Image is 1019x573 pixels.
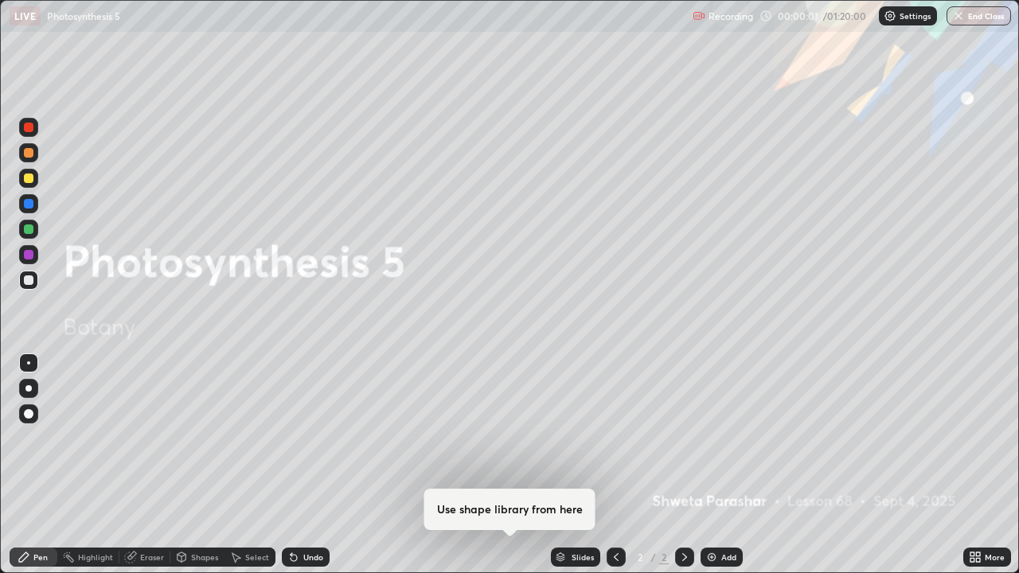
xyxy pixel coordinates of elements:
div: Select [245,553,269,561]
img: end-class-cross [952,10,965,22]
div: Add [721,553,736,561]
div: Eraser [140,553,164,561]
div: Shapes [191,553,218,561]
img: class-settings-icons [884,10,896,22]
div: 2 [632,552,648,562]
div: Undo [303,553,323,561]
div: / [651,552,656,562]
p: Recording [709,10,753,22]
h4: Use shape library from here [437,501,583,517]
p: LIVE [14,10,36,22]
div: Slides [572,553,594,561]
div: Highlight [78,553,113,561]
button: End Class [947,6,1011,25]
div: Pen [33,553,48,561]
div: 2 [659,550,669,564]
div: More [985,553,1005,561]
img: add-slide-button [705,551,718,563]
img: recording.375f2c34.svg [693,10,705,22]
p: Photosynthesis 5 [47,10,120,22]
p: Settings [900,12,931,20]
